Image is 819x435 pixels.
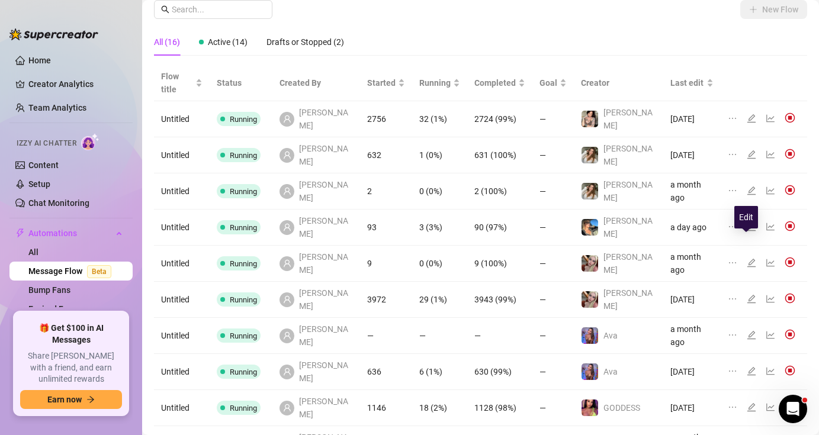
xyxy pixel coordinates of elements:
span: ellipsis [728,330,737,340]
th: Started [360,65,412,101]
span: ellipsis [728,150,737,159]
span: Running [230,404,257,413]
span: [PERSON_NAME] [299,395,353,421]
td: Untitled [154,101,210,137]
span: Last edit [670,76,704,89]
td: — [532,282,574,318]
td: — [360,318,412,354]
td: [DATE] [663,282,721,318]
td: [DATE] [663,101,721,137]
span: Active (14) [208,37,248,47]
span: user [283,259,291,268]
td: 3943 (99%) [467,282,532,318]
span: Share [PERSON_NAME] with a friend, and earn unlimited rewards [20,350,122,385]
span: Automations [28,224,113,243]
th: Goal [532,65,574,101]
span: [PERSON_NAME] [603,252,653,275]
td: Untitled [154,354,210,390]
td: 1146 [360,390,412,426]
span: user [283,151,291,159]
span: [PERSON_NAME] [299,359,353,385]
span: 🎁 Get $100 in AI Messages [20,323,122,346]
img: svg%3e [785,185,795,195]
span: thunderbolt [15,228,25,238]
td: 9 [360,246,412,282]
img: svg%3e [785,329,795,340]
img: Jenna [582,111,598,127]
span: line-chart [766,294,775,304]
span: user [283,223,291,231]
td: — [532,390,574,426]
td: Untitled [154,137,210,173]
span: Running [230,223,257,232]
a: Chat Monitoring [28,198,89,208]
td: 0 (0%) [412,246,467,282]
td: 9 (100%) [467,246,532,282]
span: edit [747,258,756,268]
span: Running [230,187,257,196]
img: Ava [582,363,598,380]
td: — [532,246,574,282]
span: user [283,115,291,123]
span: Running [230,331,257,340]
span: Running [230,115,257,124]
span: [PERSON_NAME] [299,106,353,132]
img: Ava [582,327,598,344]
span: ellipsis [728,258,737,268]
span: user [283,404,291,412]
td: a day ago [663,210,721,246]
td: 3 (3%) [412,210,467,246]
td: — [532,101,574,137]
span: [PERSON_NAME] [299,323,353,349]
span: line-chart [766,186,775,195]
td: — [532,210,574,246]
span: edit [747,402,756,412]
a: Message FlowBeta [28,266,116,276]
span: Running [230,151,257,160]
div: Edit [734,206,758,228]
td: 0 (0%) [412,173,467,210]
td: 631 (100%) [467,137,532,173]
input: Search... [172,3,265,16]
span: ellipsis [728,222,737,231]
span: line-chart [766,330,775,340]
a: Setup [28,179,50,189]
span: ellipsis [728,294,737,304]
span: Completed [474,76,516,89]
span: edit [747,366,756,376]
img: Nikki [582,219,598,236]
a: Expired Fans [28,304,77,314]
td: [DATE] [663,137,721,173]
td: 29 (1%) [412,282,467,318]
img: svg%3e [785,149,795,159]
td: 32 (1%) [412,101,467,137]
img: logo-BBDzfeDw.svg [9,28,98,40]
td: 630 (99%) [467,354,532,390]
td: a month ago [663,173,721,210]
td: — [532,173,574,210]
span: [PERSON_NAME] [603,144,653,166]
span: [PERSON_NAME] [299,178,353,204]
td: 93 [360,210,412,246]
span: Beta [87,265,111,278]
img: Paige [582,147,598,163]
img: svg%3e [785,365,795,376]
span: edit [747,330,756,340]
th: Completed [467,65,532,101]
span: edit [747,114,756,123]
img: Anna [582,291,598,308]
td: Untitled [154,210,210,246]
span: line-chart [766,114,775,123]
span: ellipsis [728,402,737,412]
td: 2724 (99%) [467,101,532,137]
td: Untitled [154,390,210,426]
span: user [283,187,291,195]
td: Untitled [154,246,210,282]
td: a month ago [663,246,721,282]
a: All [28,247,38,257]
iframe: Intercom live chat [779,395,807,423]
span: Running [230,259,257,268]
td: — [532,318,574,354]
img: svg%3e [785,221,795,231]
td: 90 (97%) [467,210,532,246]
